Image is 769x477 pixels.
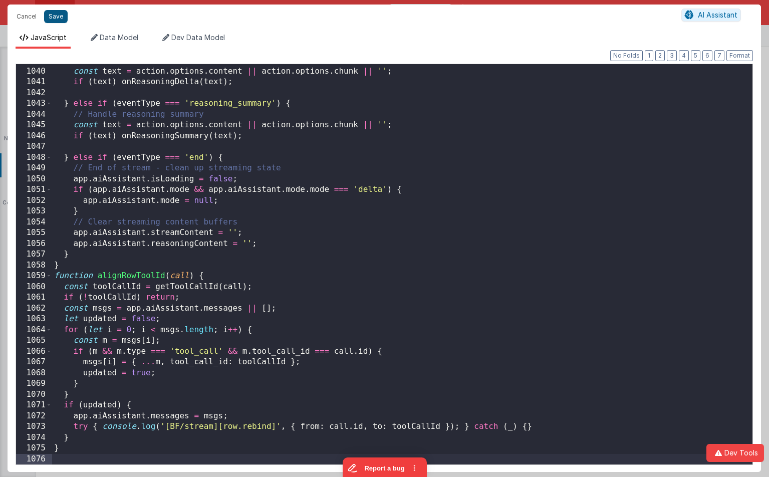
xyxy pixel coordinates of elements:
button: 2 [655,50,665,61]
button: Format [726,50,753,61]
div: 1047 [16,141,52,152]
div: 1056 [16,238,52,250]
button: No Folds [610,50,643,61]
span: AI Assistant [698,11,737,19]
div: 1053 [16,206,52,217]
div: 1073 [16,421,52,432]
button: 3 [667,50,677,61]
button: Cancel [12,10,42,24]
div: 1052 [16,195,52,206]
div: 1050 [16,174,52,185]
div: 1058 [16,260,52,271]
div: 1064 [16,325,52,336]
div: 1059 [16,271,52,282]
div: 1062 [16,303,52,314]
div: 1067 [16,357,52,368]
span: Dev Data Model [171,33,225,42]
div: 1076 [16,454,52,465]
div: 1043 [16,98,52,109]
div: 1054 [16,217,52,228]
div: 1065 [16,335,52,346]
button: 4 [679,50,689,61]
div: 1040 [16,66,52,77]
div: 1042 [16,88,52,99]
button: 6 [702,50,712,61]
div: 1048 [16,152,52,163]
div: 1057 [16,249,52,260]
span: Data Model [100,33,138,42]
div: 1074 [16,432,52,443]
div: 1072 [16,411,52,422]
button: AI Assistant [681,9,741,22]
button: Save [44,10,68,23]
button: 5 [691,50,700,61]
div: 1045 [16,120,52,131]
div: 1071 [16,400,52,411]
div: 1068 [16,368,52,379]
div: 1060 [16,282,52,293]
div: 1066 [16,346,52,357]
div: 1044 [16,109,52,120]
div: 1061 [16,292,52,303]
div: 1051 [16,184,52,195]
button: 1 [645,50,653,61]
div: 1041 [16,77,52,88]
button: Dev Tools [706,444,764,462]
div: 1055 [16,227,52,238]
div: 1070 [16,389,52,400]
div: 1046 [16,131,52,142]
div: 1075 [16,443,52,454]
div: 1063 [16,314,52,325]
button: 7 [714,50,724,61]
div: 1049 [16,163,52,174]
div: 1069 [16,378,52,389]
span: JavaScript [31,33,67,42]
